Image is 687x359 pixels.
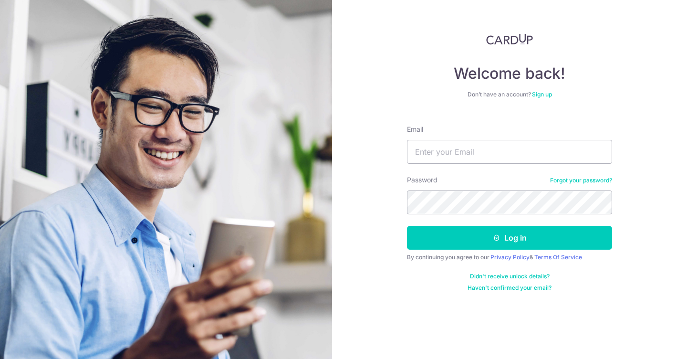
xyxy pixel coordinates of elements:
[468,284,552,292] a: Haven't confirmed your email?
[407,140,612,164] input: Enter your Email
[534,253,582,261] a: Terms Of Service
[407,91,612,98] div: Don’t have an account?
[486,33,533,45] img: CardUp Logo
[470,273,550,280] a: Didn't receive unlock details?
[407,175,437,185] label: Password
[532,91,552,98] a: Sign up
[407,253,612,261] div: By continuing you agree to our &
[407,125,423,134] label: Email
[407,226,612,250] button: Log in
[550,177,612,184] a: Forgot your password?
[407,64,612,83] h4: Welcome back!
[490,253,530,261] a: Privacy Policy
